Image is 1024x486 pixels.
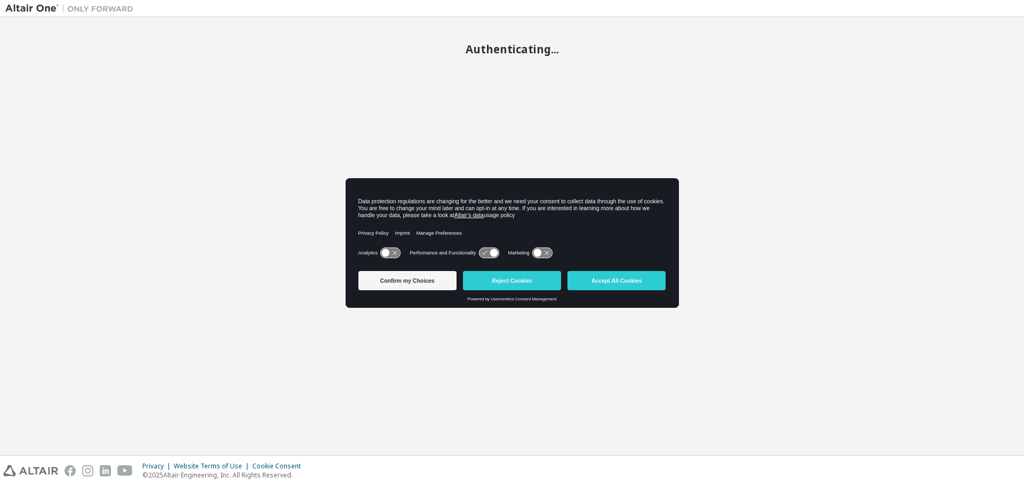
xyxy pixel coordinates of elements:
[82,465,93,476] img: instagram.svg
[252,462,307,471] div: Cookie Consent
[5,3,139,14] img: Altair One
[117,465,133,476] img: youtube.svg
[174,462,252,471] div: Website Terms of Use
[142,471,307,480] p: © 2025 Altair Engineering, Inc. All Rights Reserved.
[142,462,174,471] div: Privacy
[5,42,1019,56] h2: Authenticating...
[3,465,58,476] img: altair_logo.svg
[100,465,111,476] img: linkedin.svg
[65,465,76,476] img: facebook.svg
